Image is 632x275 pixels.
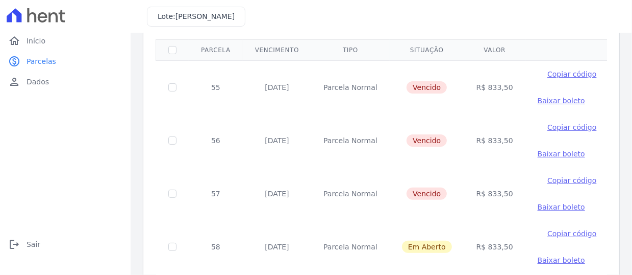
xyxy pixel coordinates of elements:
[402,241,452,253] span: Em Aberto
[27,77,49,87] span: Dados
[243,39,311,60] th: Vencimento
[538,149,585,159] a: Baixar boleto
[464,114,525,167] td: R$ 833,50
[538,150,585,158] span: Baixar boleto
[464,167,525,220] td: R$ 833,50
[464,39,525,60] th: Valor
[4,31,127,51] a: homeInício
[27,36,45,46] span: Início
[243,220,311,273] td: [DATE]
[538,256,585,264] span: Baixar boleto
[538,69,606,79] button: Copiar código
[243,60,311,114] td: [DATE]
[538,96,585,106] a: Baixar boleto
[407,81,447,94] span: Vencido
[158,11,235,22] h3: Lote:
[311,220,390,273] td: Parcela Normal
[8,238,20,250] i: logout
[538,203,585,211] span: Baixar boleto
[27,239,40,249] span: Sair
[538,202,585,212] a: Baixar boleto
[8,76,20,88] i: person
[311,39,390,60] th: Tipo
[189,114,243,167] td: 56
[547,176,596,185] span: Copiar código
[547,230,596,238] span: Copiar código
[464,220,525,273] td: R$ 833,50
[464,60,525,114] td: R$ 833,50
[538,97,585,105] span: Baixar boleto
[407,134,447,147] span: Vencido
[390,39,464,60] th: Situação
[27,56,56,66] span: Parcelas
[189,220,243,273] td: 58
[538,228,606,239] button: Copiar código
[189,60,243,114] td: 55
[311,114,390,167] td: Parcela Normal
[243,167,311,220] td: [DATE]
[243,114,311,167] td: [DATE]
[189,167,243,220] td: 57
[547,123,596,131] span: Copiar código
[4,234,127,255] a: logoutSair
[8,55,20,67] i: paid
[175,12,235,20] span: [PERSON_NAME]
[8,35,20,47] i: home
[189,39,243,60] th: Parcela
[547,70,596,78] span: Copiar código
[311,60,390,114] td: Parcela Normal
[538,122,606,132] button: Copiar código
[407,188,447,200] span: Vencido
[4,51,127,72] a: paidParcelas
[4,72,127,92] a: personDados
[538,255,585,265] a: Baixar boleto
[538,175,606,186] button: Copiar código
[311,167,390,220] td: Parcela Normal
